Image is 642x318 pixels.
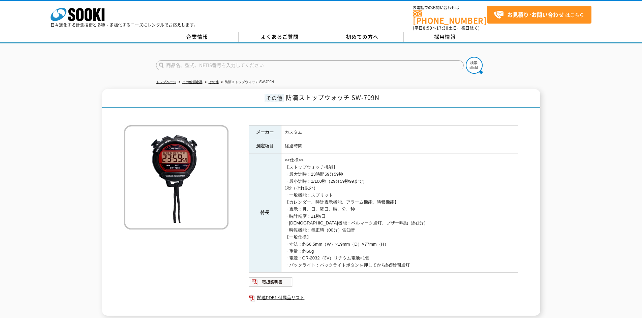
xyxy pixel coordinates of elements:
[124,125,228,229] img: 防滴ストップウォッチ SW-709N
[413,25,480,31] span: (平日 ～ 土日、祝日除く)
[413,10,487,24] a: [PHONE_NUMBER]
[156,32,239,42] a: 企業情報
[281,153,518,273] td: <<仕様>> 【ストップウォッチ機能】 ・最大計時：23時間59分59秒 ・最小計時：1/100秒（29分59秒99まで） 1秒（それ以外） ・一般機能：スプリット 【カレンダー、時計表示機能、...
[281,125,518,139] td: カスタム
[466,57,483,74] img: btn_search.png
[249,277,293,287] img: 取扱説明書
[249,153,281,273] th: 特長
[239,32,321,42] a: よくあるご質問
[423,25,432,31] span: 8:50
[265,94,284,102] span: その他
[156,60,464,70] input: 商品名、型式、NETIS番号を入力してください
[487,6,591,24] a: お見積り･お問い合わせはこちら
[281,139,518,153] td: 経過時間
[413,6,487,10] span: お電話でのお問い合わせは
[346,33,378,40] span: 初めての方へ
[249,125,281,139] th: メーカー
[220,79,274,86] li: 防滴ストップウォッチ SW-709N
[156,80,176,84] a: トップページ
[51,23,198,27] p: 日々進化する計測技術と多種・多様化するニーズにレンタルでお応えします。
[286,93,379,102] span: 防滴ストップウォッチ SW-709N
[436,25,449,31] span: 17:30
[507,10,564,19] strong: お見積り･お問い合わせ
[182,80,203,84] a: その他測定器
[249,293,518,302] a: 関連PDF1 付属品リスト
[494,10,584,20] span: はこちら
[249,281,293,286] a: 取扱説明書
[404,32,486,42] a: 採用情報
[321,32,404,42] a: 初めての方へ
[209,80,219,84] a: その他
[249,139,281,153] th: 測定項目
